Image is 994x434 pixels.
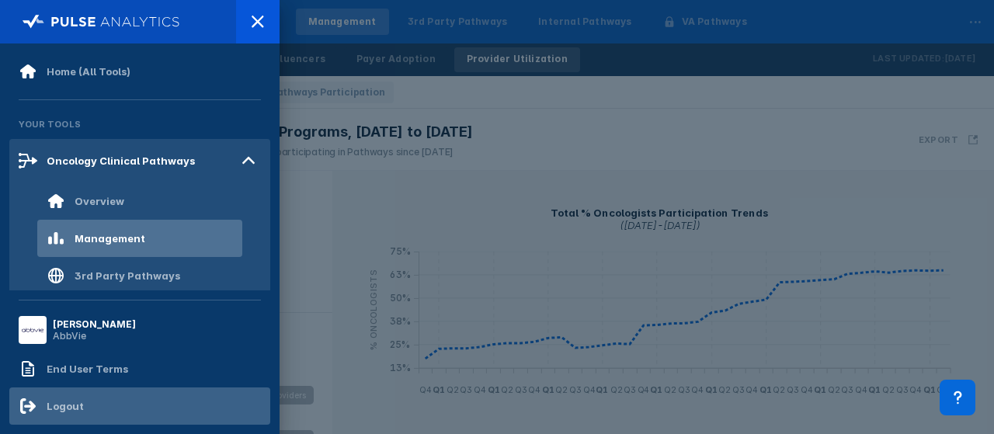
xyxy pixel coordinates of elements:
[9,109,270,139] div: Your Tools
[23,11,180,33] img: pulse-logo-full-white.svg
[9,53,270,90] a: Home (All Tools)
[75,195,124,207] div: Overview
[47,155,195,167] div: Oncology Clinical Pathways
[9,350,270,387] a: End User Terms
[75,232,145,245] div: Management
[9,257,270,294] a: 3rd Party Pathways
[9,220,270,257] a: Management
[75,269,180,282] div: 3rd Party Pathways
[47,65,130,78] div: Home (All Tools)
[47,363,128,375] div: End User Terms
[22,319,43,341] img: menu button
[47,400,84,412] div: Logout
[53,318,136,330] div: [PERSON_NAME]
[940,380,975,415] div: Contact Support
[53,330,136,342] div: AbbVie
[9,182,270,220] a: Overview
